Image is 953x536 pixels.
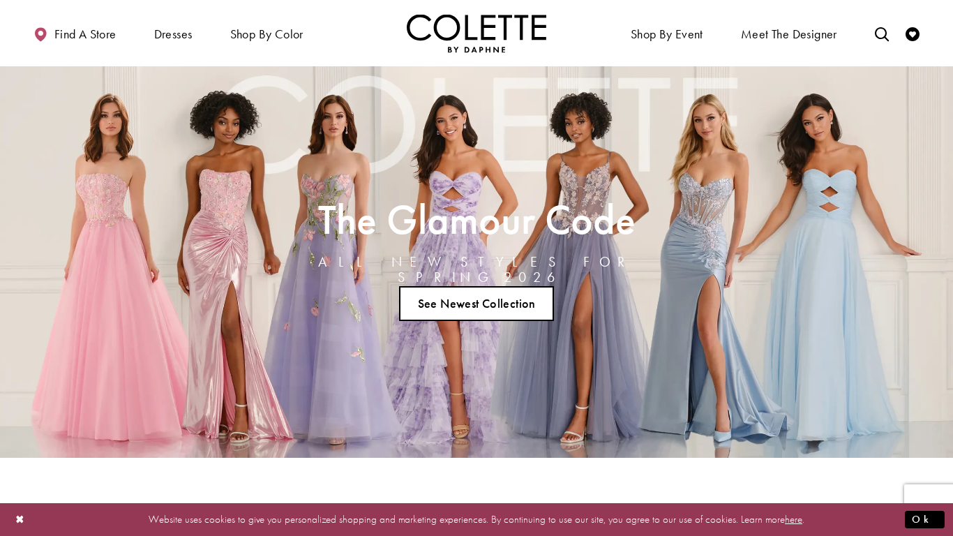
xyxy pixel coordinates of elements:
[274,254,679,285] h4: ALL NEW STYLES FOR SPRING 2026
[905,511,945,528] button: Submit Dialog
[100,510,853,529] p: Website uses cookies to give you personalized shopping and marketing experiences. By continuing t...
[8,507,32,532] button: Close Dialog
[274,200,679,239] h2: The Glamour Code
[785,512,802,526] a: here
[399,286,554,321] a: See Newest Collection The Glamour Code ALL NEW STYLES FOR SPRING 2026
[270,281,683,327] ul: Slider Links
